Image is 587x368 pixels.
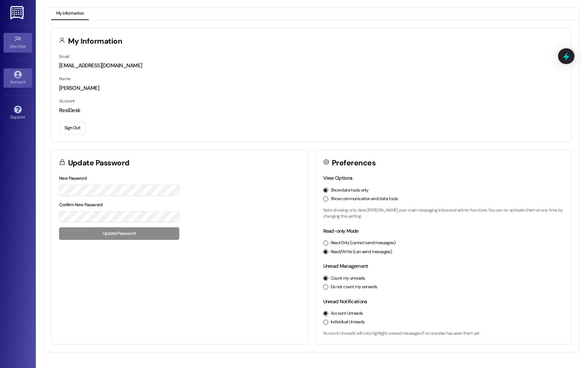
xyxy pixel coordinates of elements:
[59,175,87,181] label: New Password
[323,263,368,269] label: Unread Management
[59,98,75,104] label: Account
[331,310,363,317] label: Account Unreads
[68,38,122,45] h3: My Information
[331,196,398,202] label: Show communication and data tools
[4,68,32,88] a: Account
[51,8,89,20] button: My Information
[331,275,365,282] label: Count my unreads
[4,103,32,123] a: Support
[26,43,27,48] span: •
[323,207,564,220] p: Note: showing only data [PERSON_NAME] your main messaging inbox and admin functions. You can re-a...
[59,122,86,134] button: Sign Out
[59,62,564,69] div: [EMAIL_ADDRESS][DOMAIN_NAME]
[10,6,25,19] img: ResiDesk Logo
[323,330,564,337] p: 'Account Unreads' will only highlight unread messages if no one else has seen them yet.
[323,298,367,305] label: Unread Notifications
[331,240,396,246] label: Read Only (cannot send messages)
[68,159,130,167] h3: Update Password
[59,76,71,82] label: Name
[4,33,32,52] a: Site Visit •
[331,319,365,325] label: Individual Unreads
[323,228,359,234] label: Read-only Mode
[59,202,103,208] label: Confirm New Password
[59,107,564,114] div: ResiDesk
[331,187,369,194] label: Show data tools only
[331,249,392,255] label: Read/Write (can send messages)
[323,175,353,181] label: View Options
[331,284,377,290] label: Do not count my unreads
[59,84,564,92] div: [PERSON_NAME]
[332,159,375,167] h3: Preferences
[59,54,69,59] label: Email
